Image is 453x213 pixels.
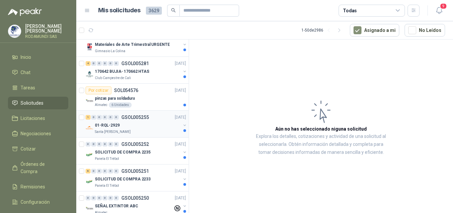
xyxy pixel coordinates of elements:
[86,140,187,161] a: 0 0 0 0 0 0 GSOL005252[DATE] Company LogoSOLICITUD DE COMPRA 2235Panela El Trébol
[121,196,149,200] p: GSOL005250
[255,133,387,157] p: Explora los detalles, cotizaciones y actividad de una solicitud al seleccionarla. Obtén informaci...
[91,61,96,66] div: 0
[91,115,96,120] div: 0
[95,149,151,156] p: SOLICITUD DE COMPRA 2235
[97,61,102,66] div: 0
[95,203,138,209] p: SEÑAL EXTINTOR ABC
[86,59,187,81] a: 4 0 0 0 0 0 GSOL005281[DATE] Company Logo170642 BUJIA- 170662 HTASClub Campestre de Cali
[86,178,94,186] img: Company Logo
[25,35,68,39] p: RODAMUNDI SAS
[108,196,113,200] div: 0
[21,145,36,153] span: Cotizar
[102,142,107,147] div: 0
[175,195,186,201] p: [DATE]
[95,42,170,48] p: Materiales de Arte Trimestral URGENTE
[108,115,113,120] div: 0
[86,86,111,94] div: Por cotizar
[86,70,94,78] img: Company Logo
[8,180,68,193] a: Remisiones
[114,169,119,173] div: 0
[433,5,445,17] button: 9
[98,6,141,15] h1: Mis solicitudes
[8,158,68,178] a: Órdenes de Compra
[86,33,187,54] a: 5 0 0 0 0 0 GSOL005283[DATE] Company LogoMateriales de Arte Trimestral URGENTEGimnasio La Colina
[109,102,132,108] div: 6 Unidades
[86,151,94,159] img: Company Logo
[175,87,186,94] p: [DATE]
[108,169,113,173] div: 0
[91,169,96,173] div: 0
[114,196,119,200] div: 0
[97,196,102,200] div: 0
[95,95,135,102] p: pinzas para soldadura
[95,122,120,129] p: 01-RQL-2929
[175,60,186,67] p: [DATE]
[102,115,107,120] div: 0
[8,196,68,208] a: Configuración
[21,198,50,206] span: Configuración
[8,81,68,94] a: Tareas
[175,114,186,121] p: [DATE]
[86,43,94,51] img: Company Logo
[21,53,31,61] span: Inicio
[102,196,107,200] div: 0
[21,99,43,107] span: Solicitudes
[175,168,186,174] p: [DATE]
[405,24,445,37] button: No Leídos
[21,115,45,122] span: Licitaciones
[97,142,102,147] div: 0
[86,142,91,147] div: 0
[350,24,399,37] button: Asignado a mi
[95,49,125,54] p: Gimnasio La Colina
[114,115,119,120] div: 0
[171,8,176,13] span: search
[21,130,51,137] span: Negociaciones
[86,113,187,135] a: 1 0 0 0 0 0 GSOL005255[DATE] Company Logo01-RQL-2929Santa [PERSON_NAME]
[8,97,68,109] a: Solicitudes
[8,66,68,79] a: Chat
[95,156,119,161] p: Panela El Trébol
[21,69,31,76] span: Chat
[95,75,131,81] p: Club Campestre de Cali
[25,24,68,33] p: [PERSON_NAME] [PERSON_NAME]
[8,51,68,63] a: Inicio
[97,169,102,173] div: 0
[102,61,107,66] div: 0
[121,115,149,120] p: GSOL005255
[8,112,68,125] a: Licitaciones
[108,142,113,147] div: 0
[440,3,447,9] span: 9
[21,84,35,91] span: Tareas
[95,176,151,182] p: SOLICITUD DE COMPRA 2233
[86,61,91,66] div: 4
[8,8,42,16] img: Logo peakr
[114,88,138,93] p: SOL054576
[95,68,149,75] p: 170642 BUJIA- 170662 HTAS
[121,61,149,66] p: GSOL005281
[91,142,96,147] div: 0
[95,183,119,188] p: Panela El Trébol
[21,183,45,190] span: Remisiones
[146,7,162,15] span: 3629
[8,127,68,140] a: Negociaciones
[8,143,68,155] a: Cotizar
[121,142,149,147] p: GSOL005252
[86,124,94,132] img: Company Logo
[86,205,94,213] img: Company Logo
[8,25,21,38] img: Company Logo
[86,169,91,173] div: 6
[21,160,62,175] span: Órdenes de Compra
[343,7,357,14] div: Todas
[95,129,131,135] p: Santa [PERSON_NAME]
[95,102,107,108] p: Almatec
[108,61,113,66] div: 0
[76,84,189,111] a: Por cotizarSOL054576[DATE] Company Logopinzas para soldaduraAlmatec6 Unidades
[86,97,94,105] img: Company Logo
[175,141,186,148] p: [DATE]
[301,25,345,36] div: 1 - 50 de 2986
[114,142,119,147] div: 0
[86,115,91,120] div: 1
[114,61,119,66] div: 0
[275,125,367,133] h3: Aún no has seleccionado niguna solicitud
[121,169,149,173] p: GSOL005251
